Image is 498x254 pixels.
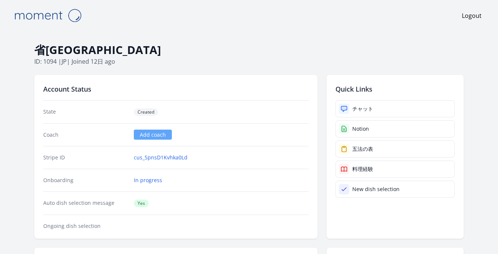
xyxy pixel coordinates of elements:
a: チャット [335,100,455,117]
dt: State [43,108,128,116]
span: Created [134,108,158,116]
dt: Ongoing dish selection [43,222,128,230]
a: In progress [134,177,162,184]
div: 料理経験 [352,165,373,173]
div: Notion [352,125,369,133]
dt: Onboarding [43,177,128,184]
dt: Auto dish selection message [43,199,128,207]
a: cus_SpnsD1Kvhka0Ld [134,154,187,161]
a: Add coach [134,130,172,140]
span: Yes [134,200,149,207]
h2: Quick Links [335,84,455,94]
p: ID: 1094 | | Joined 12日 ago [34,57,464,66]
h2: Account Status [43,84,309,94]
a: 五法の表 [335,140,455,158]
div: 五法の表 [352,145,373,153]
dt: Coach [43,131,128,139]
a: Notion [335,120,455,137]
a: 料理経験 [335,161,455,178]
a: New dish selection [335,181,455,198]
a: Logout [462,11,482,20]
div: New dish selection [352,185,400,193]
h1: 省[GEOGRAPHIC_DATA] [34,43,464,57]
dt: Stripe ID [43,154,128,161]
img: Moment [10,6,85,25]
div: チャット [352,105,373,112]
span: jp [62,57,67,66]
